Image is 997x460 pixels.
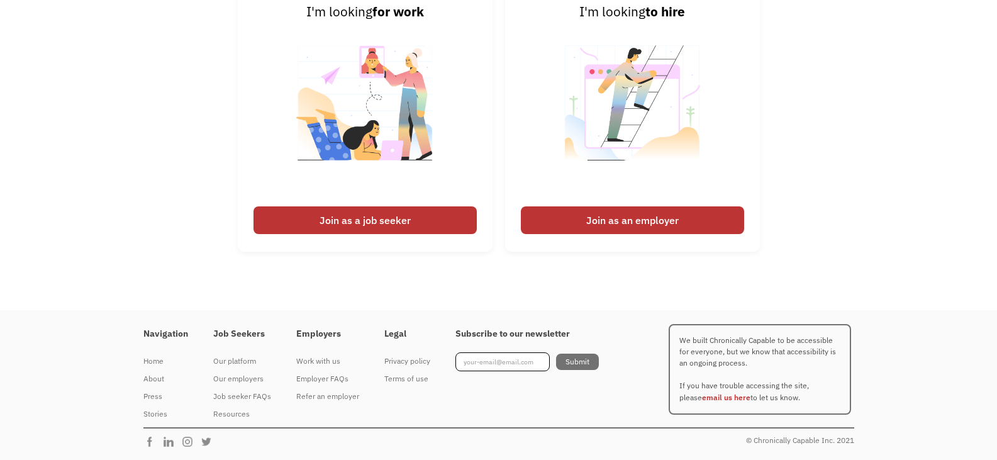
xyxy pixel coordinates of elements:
img: Chronically Capable Linkedin Page [162,435,181,448]
div: Join as a job seeker [253,206,477,234]
h4: Job Seekers [213,328,271,340]
div: Job seeker FAQs [213,389,271,404]
img: Chronically Capable Personalized Job Matching [287,22,443,200]
div: Stories [143,407,188,422]
div: I'm looking [521,2,744,22]
img: Chronically Capable Twitter Page [200,435,219,448]
strong: for work [372,3,424,20]
a: Employer FAQs [296,370,359,388]
p: We built Chronically Capable to be accessible for everyone, but we know that accessibility is an ... [669,324,851,415]
img: Chronically Capable Facebook Page [143,435,162,448]
div: Resources [213,407,271,422]
h4: Subscribe to our newsletter [455,328,599,340]
div: Our employers [213,371,271,386]
a: About [143,370,188,388]
a: Privacy policy [384,352,430,370]
div: Press [143,389,188,404]
div: Our platform [213,354,271,369]
h4: Navigation [143,328,188,340]
input: Submit [556,354,599,370]
a: Refer an employer [296,388,359,405]
div: Refer an employer [296,389,359,404]
div: Terms of use [384,371,430,386]
div: Employer FAQs [296,371,359,386]
div: Join as an employer [521,206,744,234]
h4: Employers [296,328,359,340]
a: Resources [213,405,271,423]
a: Our platform [213,352,271,370]
a: Stories [143,405,188,423]
a: Our employers [213,370,271,388]
div: Work with us [296,354,359,369]
div: About [143,371,188,386]
strong: to hire [645,3,685,20]
a: Terms of use [384,370,430,388]
h4: Legal [384,328,430,340]
form: Footer Newsletter [455,352,599,371]
a: Job seeker FAQs [213,388,271,405]
div: I'm looking [253,2,477,22]
a: Work with us [296,352,359,370]
a: email us here [702,393,750,402]
img: Chronically Capable Instagram Page [181,435,200,448]
a: Press [143,388,188,405]
div: Privacy policy [384,354,430,369]
a: Home [143,352,188,370]
input: your-email@email.com [455,352,550,371]
div: Home [143,354,188,369]
div: © Chronically Capable Inc. 2021 [746,433,854,448]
